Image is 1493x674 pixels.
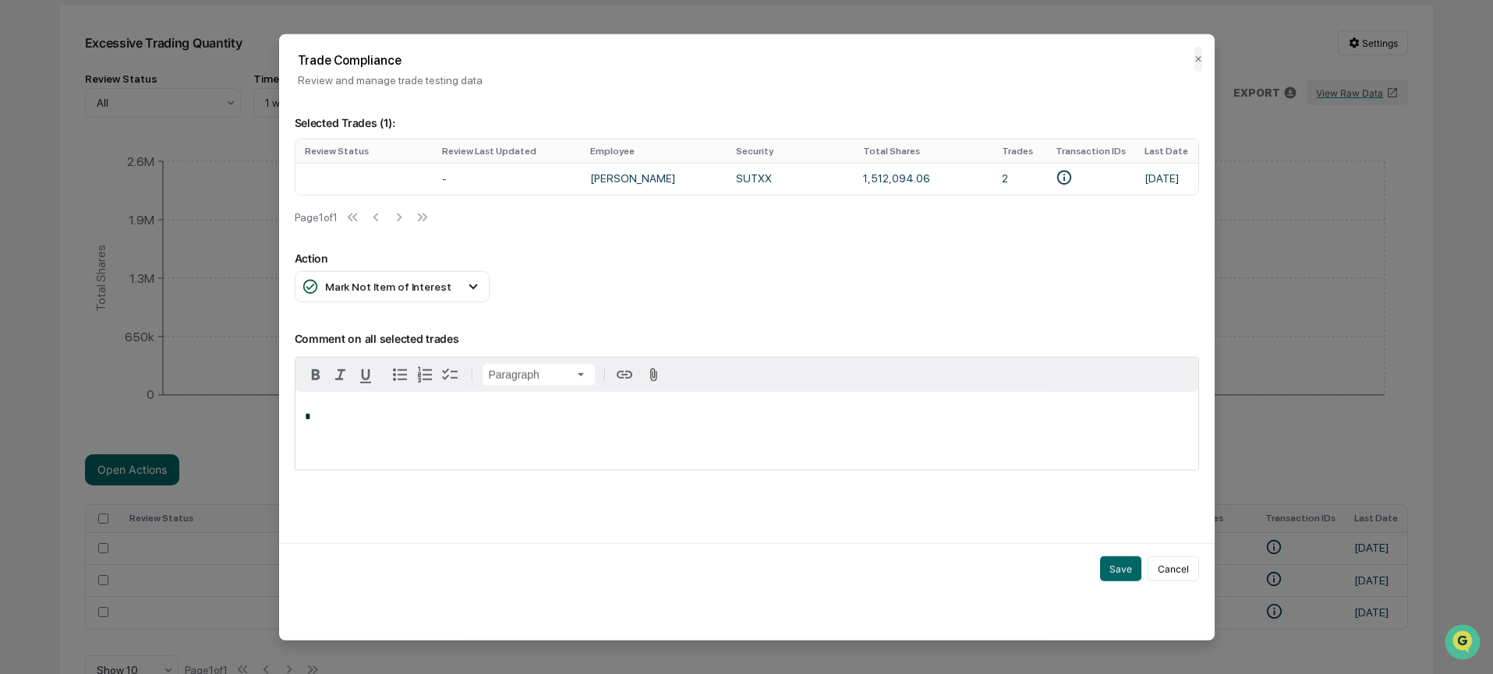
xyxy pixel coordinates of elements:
td: [PERSON_NAME] [581,162,726,194]
svg: • Plaid-pMQOyoy9YnCLme6VNPwZhVzMVEZPpxH4dRaxO • Plaid-VE3b4R4Lvjs7gr58PqwXSpA6deYykjHjqZ4vJ [1056,168,1073,185]
a: 🖐️Preclearance [9,190,107,218]
th: Review Status [295,139,433,162]
span: Pylon [155,264,189,276]
td: [DATE] [1135,162,1198,194]
div: 🖐️ [16,198,28,210]
th: Total Shares [854,139,992,162]
div: Mark Not Item of Interest [302,278,451,295]
p: Comment on all selected trades [295,313,1199,345]
button: Save [1100,556,1141,581]
span: Preclearance [31,196,101,212]
th: Transaction IDs [1046,139,1135,162]
button: Italic [328,362,353,387]
a: 🗄️Attestations [107,190,200,218]
th: Employee [581,139,726,162]
th: Trades [992,139,1046,162]
a: 🔎Data Lookup [9,220,104,248]
p: Selected Trades ( 1 ): [295,97,1199,129]
p: How can we help? [16,33,284,58]
button: Cancel [1148,556,1199,581]
button: Start new chat [265,124,284,143]
div: 🗄️ [113,198,126,210]
td: 1,512,094.06 [854,162,992,194]
th: Review Last Updated [433,139,582,162]
td: - [433,162,582,194]
p: Review and manage trade testing data [298,73,1196,86]
th: Last Date [1135,139,1198,162]
img: 1746055101610-c473b297-6a78-478c-a979-82029cc54cd1 [16,119,44,147]
span: Data Lookup [31,226,98,242]
iframe: Open customer support [1443,623,1485,665]
h2: Trade Compliance [298,52,1196,67]
button: Block type [483,364,595,386]
button: ✕ [1194,46,1202,71]
div: Start new chat [53,119,256,135]
div: Page 1 of 1 [295,211,338,224]
p: Action [295,252,1199,265]
td: SUTXX [727,162,854,194]
th: Security [727,139,854,162]
button: Bold [303,362,328,387]
td: 2 [992,162,1046,194]
div: We're available if you need us! [53,135,197,147]
span: Attestations [129,196,193,212]
button: Attach files [640,365,667,386]
div: 🔎 [16,228,28,240]
button: Underline [353,362,378,387]
a: Powered byPylon [110,263,189,276]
